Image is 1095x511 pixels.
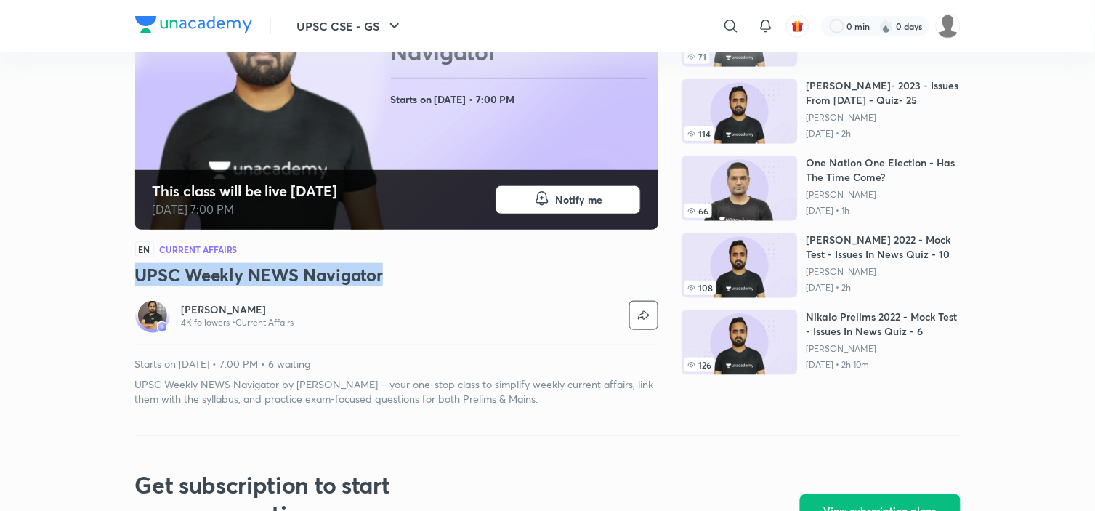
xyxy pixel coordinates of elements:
p: [DATE] • 2h 10m [807,359,961,371]
button: UPSC CSE - GS [288,12,412,41]
p: [DATE] • 2h [807,128,961,140]
img: avatar [791,20,804,33]
button: Notify me [496,185,641,214]
img: badge [157,322,167,332]
p: 4K followers • Current Affairs [182,317,294,329]
h6: [PERSON_NAME]- 2023 - Issues From [DATE] - Quiz- 25 [807,79,961,108]
span: 108 [684,281,716,295]
span: 71 [684,49,710,64]
span: 126 [684,358,715,372]
h6: Nikalo Prelims 2022 - Mock Test - Issues In News Quiz - 6 [807,310,961,339]
img: streak [879,19,894,33]
button: avatar [786,15,809,38]
h4: Starts on [DATE] • 7:00 PM [391,90,652,109]
span: 114 [684,126,714,141]
h4: Current Affairs [160,245,238,254]
span: EN [135,241,154,257]
h3: UPSC Weekly NEWS Navigator [135,263,658,286]
span: Notify me [556,193,603,207]
a: [PERSON_NAME] [807,112,961,124]
img: Bhavna [936,14,961,39]
p: [DATE] • 1h [807,205,961,217]
a: Company Logo [135,16,252,37]
a: [PERSON_NAME] [807,343,961,355]
h4: This class will be live [DATE] [153,182,338,201]
p: [DATE] • 2h [807,282,961,294]
h6: [PERSON_NAME] 2022 - Mock Test - Issues In News Quiz - 10 [807,233,961,262]
p: Starts on [DATE] • 7:00 PM • 6 waiting [135,357,658,371]
h6: One Nation One Election - Has The Time Come? [807,156,961,185]
a: Avatarbadge [135,298,170,333]
p: UPSC Weekly NEWS Navigator by [PERSON_NAME] – your one-stop class to simplify weekly current affa... [135,377,658,406]
a: [PERSON_NAME] [807,189,961,201]
img: Company Logo [135,16,252,33]
span: 66 [684,204,712,218]
a: [PERSON_NAME] [807,266,961,278]
a: [PERSON_NAME] [182,302,294,317]
img: Avatar [138,301,167,330]
p: [DATE] 7:00 PM [153,201,338,218]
